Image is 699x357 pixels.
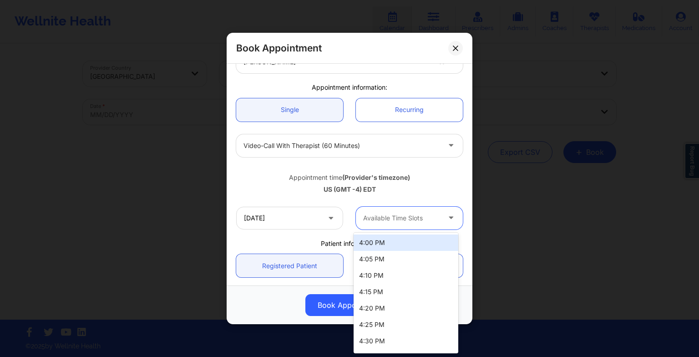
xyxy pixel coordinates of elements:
[236,185,463,194] div: US (GMT -4) EDT
[354,300,458,316] div: 4:20 PM
[243,51,431,73] div: [PERSON_NAME]
[236,207,343,229] input: MM/DD/YYYY
[305,294,394,316] button: Book Appointment
[342,173,410,181] b: (Provider's timezone)
[230,83,469,92] div: Appointment information:
[354,235,458,251] div: 4:00 PM
[230,239,469,248] div: Patient information:
[354,267,458,284] div: 4:10 PM
[236,98,343,122] a: Single
[236,173,463,182] div: Appointment time
[354,316,458,333] div: 4:25 PM
[356,98,463,122] a: Recurring
[354,333,458,349] div: 4:30 PM
[354,251,458,267] div: 4:05 PM
[236,42,322,54] h2: Book Appointment
[236,254,343,277] a: Registered Patient
[354,284,458,300] div: 4:15 PM
[243,134,440,157] div: Video-Call with Therapist (60 minutes)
